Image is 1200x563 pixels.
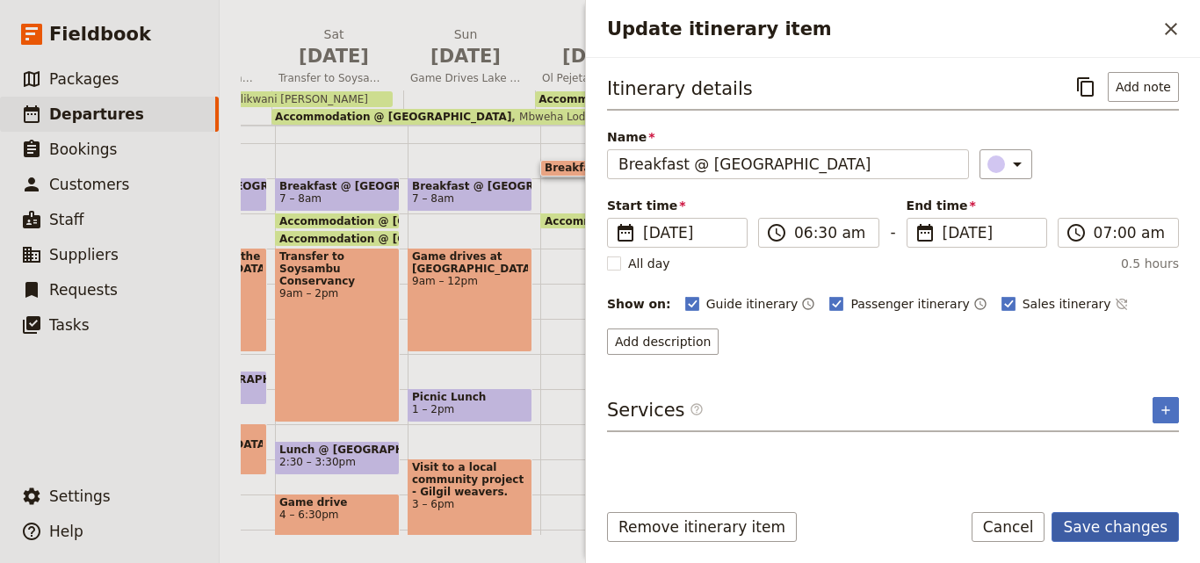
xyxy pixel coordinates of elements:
[690,402,704,416] span: ​
[49,176,129,193] span: Customers
[914,222,936,243] span: ​
[279,496,395,509] span: Game drive
[890,221,895,248] span: -
[943,222,1036,243] span: [DATE]
[410,25,521,69] h2: Sun
[271,25,403,90] button: Sat [DATE]Transfer to Soysambu Conservancy, afternoon game drives
[214,93,368,105] span: Tipilikwani [PERSON_NAME]
[279,215,524,227] span: Accommodation @ [GEOGRAPHIC_DATA]
[275,111,511,123] span: Accommodation @ [GEOGRAPHIC_DATA]
[408,388,532,422] div: Picnic Lunch1 – 2pm
[49,246,119,263] span: Suppliers
[412,403,454,415] span: 1 – 2pm
[690,402,704,423] span: ​
[278,25,389,69] h2: Sat
[408,458,532,563] div: Visit to a local community project - Gilgil weavers.3 – 6pm
[412,180,528,192] span: Breakfast @ [GEOGRAPHIC_DATA]
[607,16,1156,42] h2: Update itinerary item
[403,71,528,85] span: Game Drives Lake Nakuru & [PERSON_NAME]
[410,43,521,69] span: [DATE]
[49,211,84,228] span: Staff
[1156,14,1186,44] button: Close drawer
[607,328,719,355] button: Add description
[412,250,528,275] span: Game drives at [GEOGRAPHIC_DATA]
[278,43,389,69] span: [DATE]
[972,512,1045,542] button: Cancel
[1071,72,1101,102] button: Copy itinerary item
[607,76,753,102] h3: Itinerary details
[1153,397,1179,423] button: Add service inclusion
[1066,222,1087,243] span: ​
[850,295,969,313] span: Passenger itinerary
[1052,512,1179,542] button: Save changes
[271,71,396,85] span: Transfer to Soysambu Conservancy, afternoon game drives
[628,255,670,272] span: All day
[1023,295,1111,313] span: Sales itinerary
[279,444,395,456] span: Lunch @ [GEOGRAPHIC_DATA]
[607,295,671,313] div: Show on:
[607,397,704,423] h3: Services
[412,391,528,403] span: Picnic Lunch
[801,293,815,314] button: Time shown on guide itinerary
[279,456,356,468] span: 2:30 – 3:30pm
[275,177,400,212] div: Breakfast @ [GEOGRAPHIC_DATA][PERSON_NAME]7 – 8am
[706,295,799,313] span: Guide itinerary
[279,233,622,244] span: Accommodation @ [GEOGRAPHIC_DATA][PERSON_NAME]
[1115,293,1129,314] button: Time not shown on sales itinerary
[1121,255,1179,272] span: 0.5 hours
[49,70,119,88] span: Packages
[408,177,532,212] div: Breakfast @ [GEOGRAPHIC_DATA]7 – 8am
[607,197,748,214] span: Start time
[607,149,969,179] input: Name
[49,487,111,505] span: Settings
[49,21,151,47] span: Fieldbook
[403,25,535,90] button: Sun [DATE]Game Drives Lake Nakuru & [PERSON_NAME]
[49,105,144,123] span: Departures
[147,373,263,386] span: Lunch @ [GEOGRAPHIC_DATA][PERSON_NAME]
[980,149,1032,179] button: ​
[1108,72,1179,102] button: Add note
[794,222,868,243] input: ​
[989,154,1028,175] div: ​
[973,293,987,314] button: Time shown on passenger itinerary
[275,441,400,475] div: Lunch @ [GEOGRAPHIC_DATA]2:30 – 3:30pm
[545,215,789,227] span: Accommodation @ [GEOGRAPHIC_DATA]
[49,523,83,540] span: Help
[412,275,528,287] span: 9am – 12pm
[412,192,454,205] span: 7 – 8am
[275,248,400,422] div: Transfer to Soysambu Conservancy9am – 2pm
[615,222,636,243] span: ​
[511,111,598,123] span: Mbweha Lodge
[535,91,920,107] div: Accommodation @ [GEOGRAPHIC_DATA][PERSON_NAME]Sweetwaters [PERSON_NAME]
[643,222,736,243] span: [DATE]
[279,180,395,192] span: Breakfast @ [GEOGRAPHIC_DATA][PERSON_NAME]
[49,141,117,158] span: Bookings
[279,250,395,287] span: Transfer to Soysambu Conservancy
[412,498,528,510] span: 3 – 6pm
[607,512,797,542] button: Remove itinerary item
[275,213,400,229] div: Accommodation @ [GEOGRAPHIC_DATA]
[279,192,322,205] span: 7 – 8am
[907,197,1047,214] span: End time
[412,461,528,498] span: Visit to a local community project - Gilgil weavers.
[408,248,532,352] div: Game drives at [GEOGRAPHIC_DATA]9am – 12pm
[545,162,751,174] span: Breakfast @ [GEOGRAPHIC_DATA]
[279,287,395,300] span: 9am – 2pm
[766,222,787,243] span: ​
[271,109,656,125] div: Accommodation @ [GEOGRAPHIC_DATA]Mbweha Lodge
[49,316,90,334] span: Tasks
[540,213,647,229] div: Accommodation @ [GEOGRAPHIC_DATA]
[607,128,969,146] span: Name
[1094,222,1167,243] input: ​
[275,230,400,247] div: Accommodation @ [GEOGRAPHIC_DATA][PERSON_NAME]
[147,180,263,192] span: Breakfast @ [GEOGRAPHIC_DATA][PERSON_NAME]
[540,160,665,177] div: Breakfast @ [GEOGRAPHIC_DATA]
[279,509,395,521] span: 4 – 6:30pm
[49,281,118,299] span: Requests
